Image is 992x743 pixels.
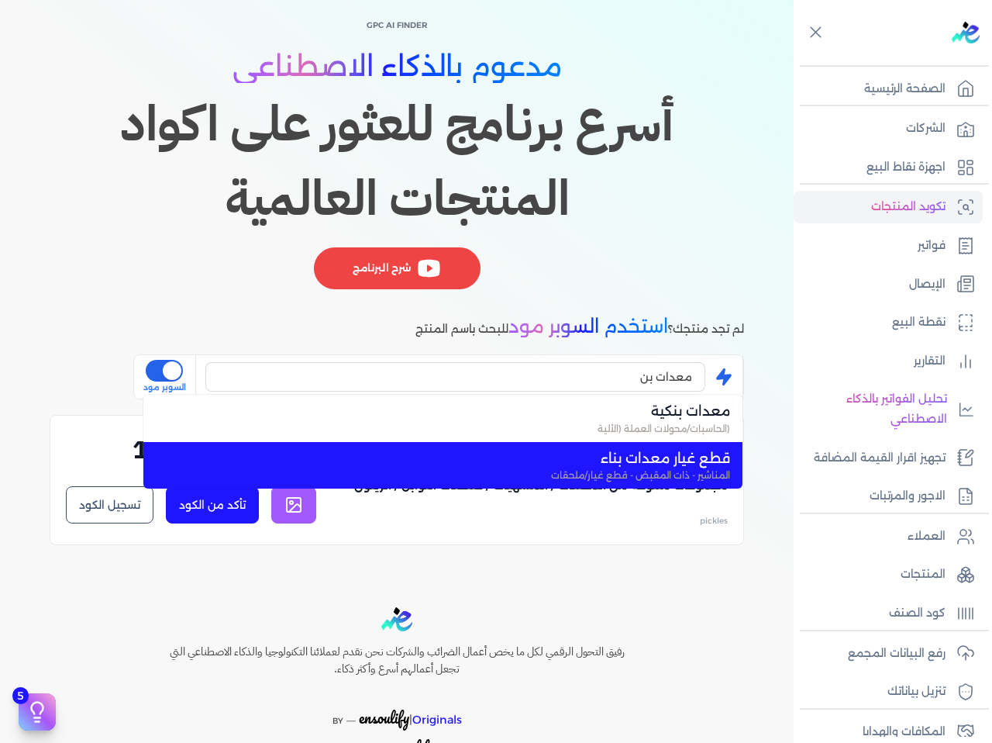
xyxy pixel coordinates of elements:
[814,448,945,468] p: تجهيز اقرار القيمة المضافة
[174,468,730,482] span: المناشير - ذات المقبض - قطع غيار/ملحقات
[794,151,983,184] a: اجهزة نقاط البيع
[794,268,983,301] a: الإيصال
[794,480,983,513] a: الاجور والمرتبات
[415,316,744,340] p: لم تجد منتجك؟ للبحث باسم المنتج
[359,706,409,730] span: ensoulify
[908,527,945,547] p: العملاء
[794,383,983,435] a: تحليل الفواتير بالذكاء الاصطناعي
[794,638,983,670] a: رفع البيانات المجمع
[794,112,983,145] a: الشركات
[892,313,945,333] p: نقطة البيع
[50,16,744,36] p: GPC AI Finder
[19,693,56,731] button: 5
[794,230,983,262] a: فواتير
[508,315,668,337] span: استخدم السوبر مود
[232,49,562,83] span: مدعوم بالذكاء الاصطناعي
[794,597,983,630] a: كود الصنف
[174,401,730,421] span: معدات بنكية
[136,689,657,731] p: |
[143,382,186,394] span: السوبر مود
[871,197,945,217] p: تكويد المنتجات
[794,442,983,475] a: تجهيز اقرار القيمة المضافة
[863,722,945,742] p: المكافات والهدايا
[205,362,705,392] input: ادخل علي الاقل اول ثلاتة احرف واختر من النتائج
[136,644,657,677] h6: رفيق التحول الرقمي لكل ما يخص أعمال الضرائب والشركات نحن نقدم لعملائنا التكنولوجيا والذكاء الاصطن...
[848,644,945,664] p: رفع البيانات المجمع
[952,22,980,43] img: logo
[794,676,983,708] a: تنزيل بياناتك
[794,558,983,591] a: المنتجات
[801,389,947,429] p: تحليل الفواتير بالذكاء الاصطناعي
[66,486,153,524] button: تسجيل الكود
[346,712,356,722] sup: __
[174,448,730,468] span: قطع غيار معدات بناء
[870,486,945,506] p: الاجور والمرتبات
[906,119,945,139] p: الشركات
[866,157,945,178] p: اجهزة نقاط البيع
[794,520,983,553] a: العملاء
[864,79,945,99] p: الصفحة الرئيسية
[794,73,983,105] a: الصفحة الرئيسية
[332,716,343,726] span: BY
[381,607,412,631] img: logo
[887,682,945,702] p: تنزيل بياناتك
[909,275,945,295] p: الإيصال
[325,513,728,529] p: pickles
[794,345,983,378] a: التقارير
[914,351,945,371] p: التقارير
[889,603,945,624] p: كود الصنف
[166,486,259,524] button: تأكد من الكود
[918,236,945,256] p: فواتير
[412,713,462,727] span: Originals
[50,87,744,236] h1: أسرع برنامج للعثور على اكواد المنتجات العالمية
[174,422,730,436] span: (الحاسبات/محولات العملة (الألية
[901,565,945,585] p: المنتجات
[313,247,480,289] div: شرح البرنامج
[794,306,983,339] a: نقطة البيع
[794,191,983,223] a: تكويد المنتجات
[66,431,316,480] h2: 10000616
[12,687,29,704] span: 5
